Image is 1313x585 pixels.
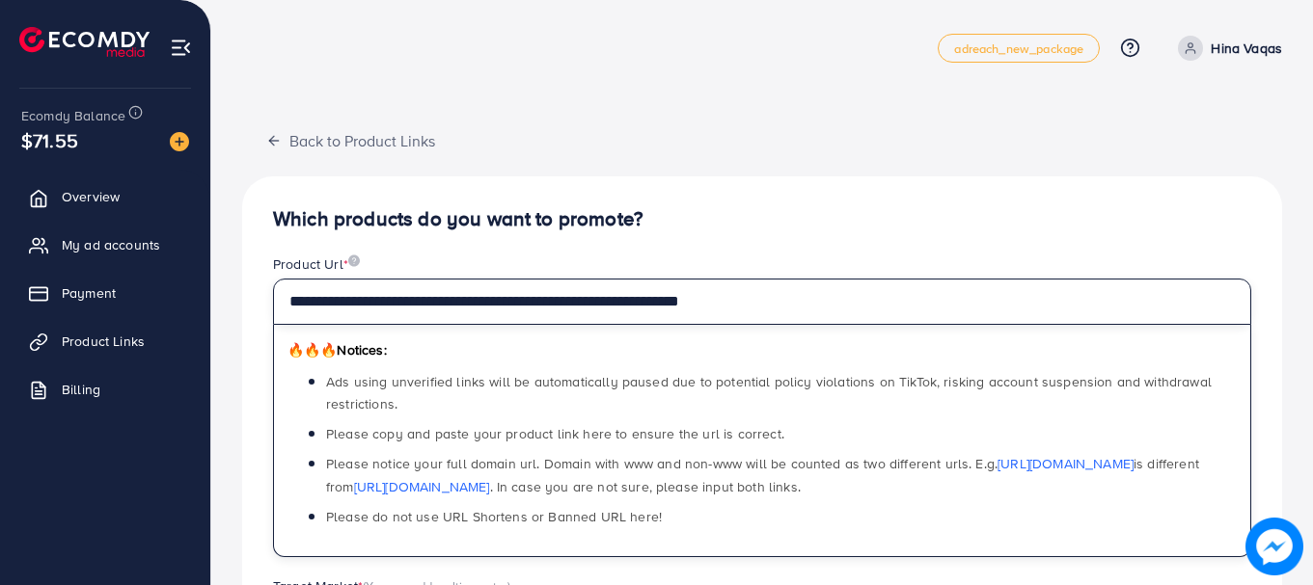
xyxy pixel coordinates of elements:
[62,283,116,303] span: Payment
[998,454,1134,473] a: [URL][DOMAIN_NAME]
[21,126,78,154] span: $71.55
[14,177,196,216] a: Overview
[954,42,1083,55] span: adreach_new_package
[21,106,125,125] span: Ecomdy Balance
[19,27,150,57] img: logo
[14,322,196,360] a: Product Links
[326,507,662,526] span: Please do not use URL Shortens or Banned URL here!
[1211,37,1282,60] p: Hina Vaqas
[938,34,1100,63] a: adreach_new_package
[14,226,196,264] a: My ad accounts
[170,37,192,59] img: menu
[326,424,784,443] span: Please copy and paste your product link here to ensure the url is correct.
[1170,36,1282,61] a: Hina Vaqas
[14,370,196,409] a: Billing
[242,120,459,161] button: Back to Product Links
[287,340,337,359] span: 🔥🔥🔥
[62,380,100,399] span: Billing
[354,477,490,496] a: [URL][DOMAIN_NAME]
[326,372,1212,413] span: Ads using unverified links will be automatically paused due to potential policy violations on Tik...
[287,340,387,359] span: Notices:
[170,132,189,151] img: image
[14,274,196,312] a: Payment
[273,254,360,274] label: Product Url
[62,332,145,351] span: Product Links
[62,187,120,206] span: Overview
[62,235,160,254] span: My ad accounts
[348,254,360,267] img: image
[326,454,1199,495] span: Please notice your full domain url. Domain with www and non-www will be counted as two different ...
[273,207,1251,231] h4: Which products do you want to promote?
[1245,518,1303,575] img: image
